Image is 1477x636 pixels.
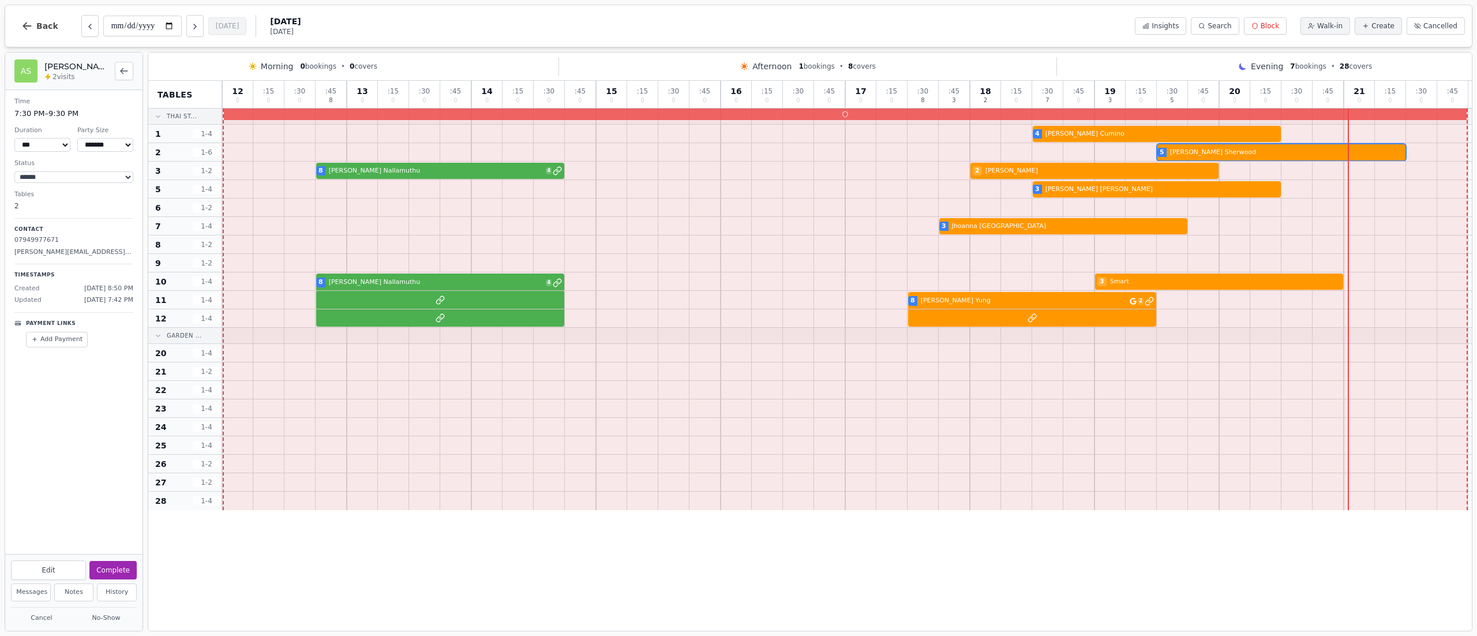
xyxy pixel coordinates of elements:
[672,98,675,103] span: 0
[14,235,133,245] p: 07949977671
[952,98,955,103] span: 3
[81,15,99,37] button: Previous day
[919,296,1129,306] span: [PERSON_NAME] Yung
[193,222,220,231] span: 1 - 4
[575,88,586,95] span: : 45
[699,88,710,95] span: : 45
[481,87,492,95] span: 14
[610,98,613,103] span: 0
[155,421,166,433] span: 24
[391,98,395,103] span: 0
[11,560,86,580] button: Edit
[14,97,133,107] dt: Time
[848,62,853,70] span: 8
[547,98,550,103] span: 0
[637,88,648,95] span: : 15
[388,88,399,95] span: : 15
[973,166,982,176] span: 2
[640,98,644,103] span: 0
[193,314,220,323] span: 1 - 4
[1135,88,1146,95] span: : 15
[983,166,1216,176] span: [PERSON_NAME]
[1043,185,1279,194] span: [PERSON_NAME] [PERSON_NAME]
[155,347,166,359] span: 20
[942,222,946,231] span: 3
[155,165,161,177] span: 3
[155,276,166,287] span: 10
[1233,98,1236,103] span: 0
[453,98,457,103] span: 0
[53,72,75,81] span: 2 visits
[796,98,800,103] span: 0
[155,128,161,140] span: 1
[855,87,866,95] span: 17
[193,259,220,268] span: 1 - 2
[921,98,924,103] span: 8
[1264,98,1267,103] span: 0
[193,459,220,469] span: 1 - 2
[1168,148,1403,158] span: [PERSON_NAME] Sherwood
[270,27,301,36] span: [DATE]
[155,257,161,269] span: 9
[1139,98,1142,103] span: 0
[155,239,161,250] span: 8
[485,98,489,103] span: 0
[14,248,133,257] p: [PERSON_NAME][EMAIL_ADDRESS][PERSON_NAME][DOMAIN_NAME]
[1104,87,1115,95] span: 19
[890,98,893,103] span: 0
[155,220,161,232] span: 7
[1138,298,1144,305] span: 2
[1260,88,1271,95] span: : 15
[1261,21,1279,31] span: Block
[54,583,94,601] button: Notes
[236,98,239,103] span: 0
[950,222,1185,231] span: Jhoanna [GEOGRAPHIC_DATA]
[419,88,430,95] span: : 30
[329,98,332,103] span: 8
[327,166,545,176] span: [PERSON_NAME] Nallamuthu
[793,88,804,95] span: : 30
[155,458,166,470] span: 26
[155,313,166,324] span: 12
[422,98,426,103] span: 0
[155,495,166,507] span: 28
[1291,88,1302,95] span: : 30
[298,98,301,103] span: 0
[11,611,72,626] button: Cancel
[155,294,166,306] span: 11
[949,88,959,95] span: : 45
[36,22,58,30] span: Back
[799,62,803,70] span: 1
[917,88,928,95] span: : 30
[848,62,876,71] span: covers
[115,62,133,80] button: Back to bookings list
[1251,61,1283,72] span: Evening
[1160,148,1164,158] span: 5
[578,98,582,103] span: 0
[1300,17,1350,35] button: Walk-in
[193,129,220,139] span: 1 - 4
[827,98,831,103] span: 0
[1447,88,1458,95] span: : 45
[14,190,133,200] dt: Tables
[1407,17,1465,35] button: Cancelled
[1340,62,1349,70] span: 28
[267,98,270,103] span: 0
[1322,88,1333,95] span: : 45
[1043,129,1279,139] span: [PERSON_NAME] Cumino
[158,89,193,100] span: Tables
[155,403,166,414] span: 23
[294,88,305,95] span: : 30
[14,201,133,211] dd: 2
[1170,98,1174,103] span: 5
[193,441,220,450] span: 1 - 4
[668,88,679,95] span: : 30
[1167,88,1178,95] span: : 30
[193,496,220,506] span: 1 - 4
[1152,21,1179,31] span: Insights
[318,278,323,287] span: 8
[1201,98,1205,103] span: 0
[1073,88,1084,95] span: : 45
[1290,62,1326,71] span: bookings
[167,331,202,340] span: Garden ...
